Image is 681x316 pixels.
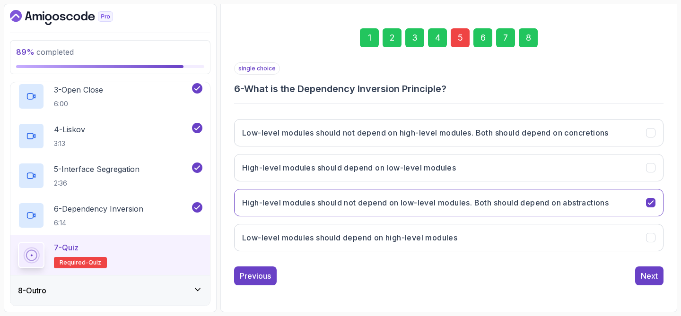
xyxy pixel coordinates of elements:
[234,62,280,75] p: single choice
[240,270,271,282] div: Previous
[234,224,664,251] button: Low-level modules should depend on high-level modules
[54,218,143,228] p: 6:14
[54,163,140,175] p: 5 - Interface Segregation
[234,82,664,95] h3: 6 - What is the Dependency Inversion Principle?
[496,28,515,47] div: 7
[88,259,101,266] span: quiz
[16,47,74,57] span: completed
[54,84,103,95] p: 3 - Open Close
[54,242,79,253] p: 7 - Quiz
[242,127,609,138] h3: Low-level modules should not depend on high-level modules. Both should depend on concretions
[234,189,664,216] button: High-level modules should not depend on low-level modules. Both should depend on abstractions
[519,28,538,47] div: 8
[18,162,202,189] button: 5-Interface Segregation2:36
[360,28,379,47] div: 1
[635,266,664,285] button: Next
[405,28,424,47] div: 3
[60,259,88,266] span: Required-
[234,119,664,146] button: Low-level modules should not depend on high-level modules. Both should depend on concretions
[54,139,85,148] p: 3:13
[242,197,609,208] h3: High-level modules should not depend on low-level modules. Both should depend on abstractions
[242,162,456,173] h3: High-level modules should depend on low-level modules
[54,179,140,188] p: 2:36
[18,123,202,149] button: 4-Liskov3:13
[451,28,470,47] div: 5
[234,266,277,285] button: Previous
[641,270,658,282] div: Next
[18,285,46,296] h3: 8 - Outro
[242,232,457,243] h3: Low-level modules should depend on high-level modules
[54,124,85,135] p: 4 - Liskov
[54,99,103,109] p: 6:00
[54,203,143,214] p: 6 - Dependency Inversion
[18,83,202,110] button: 3-Open Close6:00
[16,47,35,57] span: 89 %
[10,10,135,25] a: Dashboard
[473,28,492,47] div: 6
[18,202,202,229] button: 6-Dependency Inversion6:14
[18,242,202,268] button: 7-QuizRequired-quiz
[428,28,447,47] div: 4
[383,28,402,47] div: 2
[234,154,664,181] button: High-level modules should depend on low-level modules
[10,275,210,306] button: 8-Outro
